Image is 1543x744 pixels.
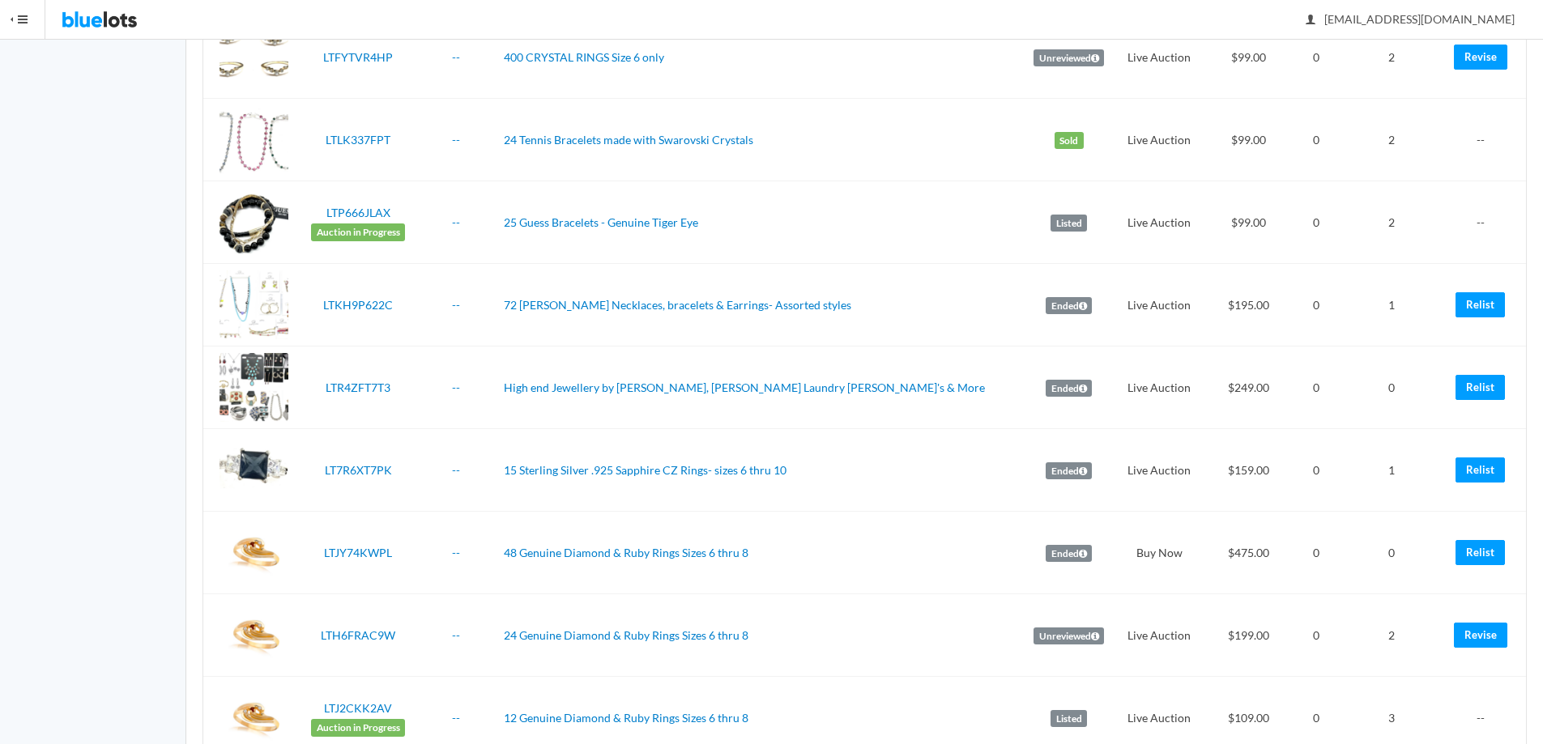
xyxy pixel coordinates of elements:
[1205,429,1293,512] td: $159.00
[452,50,460,64] a: --
[1046,297,1092,315] label: Ended
[1114,346,1205,429] td: Live Auction
[1293,99,1340,181] td: 0
[311,719,405,737] span: Auction in Progress
[1339,594,1444,677] td: 2
[1293,181,1340,264] td: 0
[1205,99,1293,181] td: $99.00
[1205,181,1293,264] td: $99.00
[323,298,393,312] a: LTKH9P622C
[1456,292,1505,317] a: Relist
[1205,264,1293,346] td: $195.00
[1055,132,1084,150] label: Sold
[1046,380,1092,398] label: Ended
[452,711,460,725] a: --
[321,628,395,642] a: LTH6FRAC9W
[452,628,460,642] a: --
[1339,264,1444,346] td: 1
[504,711,748,725] a: 12 Genuine Diamond & Ruby Rings Sizes 6 thru 8
[1293,512,1340,594] td: 0
[323,50,393,64] a: LTFYTVR4HP
[1114,16,1205,99] td: Live Auction
[452,298,460,312] a: --
[324,701,392,715] a: LTJ2CKK2AV
[1293,429,1340,512] td: 0
[311,223,405,241] span: Auction in Progress
[1302,13,1319,28] ion-icon: person
[1339,181,1444,264] td: 2
[1306,12,1515,26] span: [EMAIL_ADDRESS][DOMAIN_NAME]
[452,546,460,559] a: --
[325,463,392,477] a: LT7R6XT7PK
[1046,462,1092,480] label: Ended
[1114,429,1205,512] td: Live Auction
[324,546,392,559] a: LTJY74KWPL
[1114,181,1205,264] td: Live Auction
[1454,623,1507,648] a: Revise
[1114,99,1205,181] td: Live Auction
[1051,215,1087,232] label: Listed
[504,463,786,477] a: 15 Sterling Silver .925 Sapphire CZ Rings- sizes 6 thru 10
[1339,429,1444,512] td: 1
[504,546,748,559] a: 48 Genuine Diamond & Ruby Rings Sizes 6 thru 8
[504,381,985,394] a: High end Jewellery by [PERSON_NAME], [PERSON_NAME] Laundry [PERSON_NAME]'s & More
[326,381,390,394] a: LTR4ZFT7T3
[1339,16,1444,99] td: 2
[326,133,390,147] a: LTLK337FPT
[1114,594,1205,677] td: Live Auction
[1456,457,1505,483] a: Relist
[452,215,460,229] a: --
[504,133,753,147] a: 24 Tennis Bracelets made with Swarovski Crystals
[1445,181,1526,264] td: --
[452,133,460,147] a: --
[1293,264,1340,346] td: 0
[1046,545,1092,563] label: Ended
[1205,512,1293,594] td: $475.00
[1456,375,1505,400] a: Relist
[452,463,460,477] a: --
[504,50,664,64] a: 400 CRYSTAL RINGS Size 6 only
[1445,99,1526,181] td: --
[504,298,851,312] a: 72 [PERSON_NAME] Necklaces, bracelets & Earrings- Assorted styles
[1205,16,1293,99] td: $99.00
[1339,512,1444,594] td: 0
[1034,49,1104,67] label: Unreviewed
[1114,264,1205,346] td: Live Auction
[1205,594,1293,677] td: $199.00
[1339,346,1444,429] td: 0
[1456,540,1505,565] a: Relist
[1293,594,1340,677] td: 0
[1114,512,1205,594] td: Buy Now
[1454,45,1507,70] a: Revise
[1339,99,1444,181] td: 2
[452,381,460,394] a: --
[1051,710,1087,728] label: Listed
[1293,346,1340,429] td: 0
[1034,627,1104,645] label: Unreviewed
[1205,346,1293,429] td: $249.00
[326,206,390,219] a: LTP666JLAX
[504,215,698,229] a: 25 Guess Bracelets - Genuine Tiger Eye
[1293,16,1340,99] td: 0
[504,628,748,642] a: 24 Genuine Diamond & Ruby Rings Sizes 6 thru 8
